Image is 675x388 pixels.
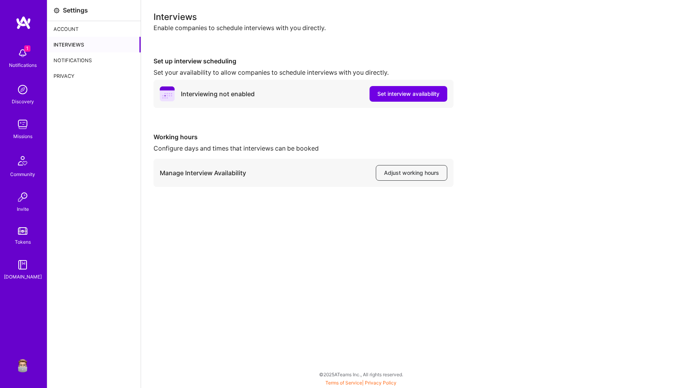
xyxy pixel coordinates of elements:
div: Privacy [47,68,141,84]
div: Tokens [15,238,31,246]
button: Set interview availability [370,86,447,102]
div: [DOMAIN_NAME] [4,273,42,281]
div: Enable companies to schedule interviews with you directly. [154,24,662,32]
div: Interviewing not enabled [181,90,255,98]
div: Notifications [9,61,37,69]
img: guide book [15,257,30,273]
div: Configure days and times that interviews can be booked [154,144,454,153]
span: | [325,380,396,386]
span: Adjust working hours [384,169,439,177]
img: teamwork [15,117,30,132]
button: Adjust working hours [376,165,447,181]
div: Set up interview scheduling [154,57,454,65]
div: Discovery [12,97,34,106]
div: © 2025 ATeams Inc., All rights reserved. [47,365,675,384]
div: Settings [63,6,88,14]
div: Working hours [154,133,454,141]
span: Set interview availability [377,90,439,98]
img: discovery [15,82,30,97]
img: Community [13,151,32,170]
img: bell [15,45,30,61]
div: Interviews [47,37,141,52]
a: Terms of Service [325,380,362,386]
div: Missions [13,132,32,140]
i: icon Settings [54,7,60,14]
div: Account [47,21,141,37]
div: Manage Interview Availability [160,169,246,177]
a: Privacy Policy [365,380,396,386]
div: Interviews [154,13,662,21]
i: icon PurpleCalendar [160,86,175,101]
div: Notifications [47,52,141,68]
img: Invite [15,189,30,205]
a: User Avatar [13,357,32,372]
div: Community [10,170,35,178]
img: tokens [18,227,27,235]
img: User Avatar [15,357,30,372]
span: 1 [24,45,30,52]
div: Set your availability to allow companies to schedule interviews with you directly. [154,68,454,77]
img: logo [16,16,31,30]
div: Invite [17,205,29,213]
